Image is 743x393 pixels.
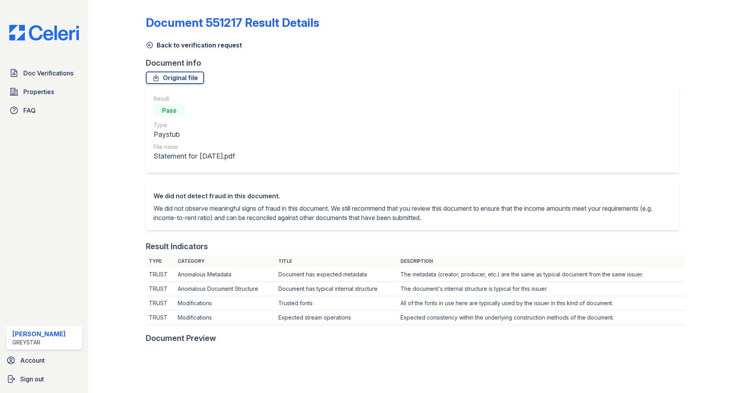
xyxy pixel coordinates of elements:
th: Category [175,255,275,267]
td: Anomalous Document Structure [175,282,275,296]
td: Document has expected metadata [275,267,397,282]
td: All of the fonts in use here are typically used by the issuer in this kind of document. [397,296,686,311]
td: Anomalous Metadata [175,267,275,282]
div: File name [154,143,235,151]
div: Document info [146,58,685,68]
td: Expected consistency within the underlying construction methods of the document. [397,311,686,325]
div: Greystar [12,339,66,346]
a: FAQ [6,103,82,118]
div: [PERSON_NAME] [12,329,66,339]
span: Sign out [20,374,44,384]
td: TRUST [146,311,175,325]
img: CE_Logo_Blue-a8612792a0a2168367f1c8372b55b34899dd931a85d93a1a3d3e32e68fde9ad4.png [3,25,85,40]
th: Title [275,255,397,267]
div: Pass [154,104,185,117]
span: Account [20,356,45,365]
td: TRUST [146,267,175,282]
td: Modifications [175,311,275,325]
div: Result [154,95,235,103]
span: Doc Verifications [23,68,73,78]
span: FAQ [23,106,36,115]
a: Back to verification request [146,40,242,50]
a: Account [3,353,85,368]
a: Document 551217 Result Details [146,16,319,30]
td: TRUST [146,296,175,311]
a: Doc Verifications [6,65,82,81]
div: We did not detect fraud in this document. [154,191,671,201]
div: Paystub [154,129,235,140]
td: Expected stream operations [275,311,397,325]
td: The metadata (creator, producer, etc.) are the same as typical document from the same issuer. [397,267,686,282]
td: The document's internal structure is typical for this issuer. [397,282,686,296]
a: Properties [6,84,82,100]
td: Modifications [175,296,275,311]
div: Result Indicators [146,241,208,252]
th: Description [397,255,686,267]
div: Statement for [DATE].pdf [154,151,235,162]
td: Trusted fonts [275,296,397,311]
span: Properties [23,87,54,96]
a: Sign out [3,371,85,387]
td: TRUST [146,282,175,296]
p: We did not observe meaningful signs of fraud in this document. We still recommend that you review... [154,204,671,222]
a: Original file [146,72,204,84]
td: Document has typical internal structure [275,282,397,296]
th: Type [146,255,175,267]
div: Document Preview [146,333,216,344]
div: Type [154,121,235,129]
